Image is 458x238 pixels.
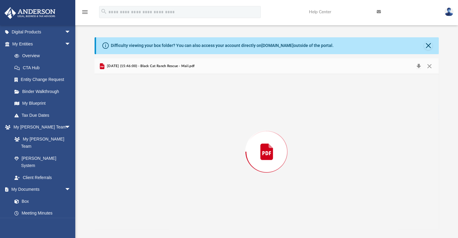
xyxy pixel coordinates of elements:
[424,42,432,50] button: Close
[424,62,435,70] button: Close
[8,207,77,219] a: Meeting Minutes
[8,172,77,184] a: Client Referrals
[8,133,74,152] a: My [PERSON_NAME] Team
[65,121,77,134] span: arrow_drop_down
[8,74,80,86] a: Entity Change Request
[65,38,77,50] span: arrow_drop_down
[4,38,80,50] a: My Entitiesarrow_drop_down
[4,184,77,196] a: My Documentsarrow_drop_down
[8,195,74,207] a: Box
[8,152,77,172] a: [PERSON_NAME] System
[81,11,89,16] a: menu
[101,8,107,15] i: search
[4,26,80,38] a: Digital Productsarrow_drop_down
[8,50,80,62] a: Overview
[413,62,424,70] button: Download
[111,42,334,49] div: Difficulty viewing your box folder? You can also access your account directly on outside of the p...
[65,184,77,196] span: arrow_drop_down
[106,63,195,69] span: [DATE] (15:46:00) - Black Cat Ranch Rescue - Mail.pdf
[81,8,89,16] i: menu
[8,97,77,110] a: My Blueprint
[261,43,294,48] a: [DOMAIN_NAME]
[65,26,77,39] span: arrow_drop_down
[4,121,77,133] a: My [PERSON_NAME] Teamarrow_drop_down
[3,7,57,19] img: Anderson Advisors Platinum Portal
[8,85,80,97] a: Binder Walkthrough
[8,62,80,74] a: CTA Hub
[8,109,80,121] a: Tax Due Dates
[95,58,439,230] div: Preview
[444,8,453,16] img: User Pic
